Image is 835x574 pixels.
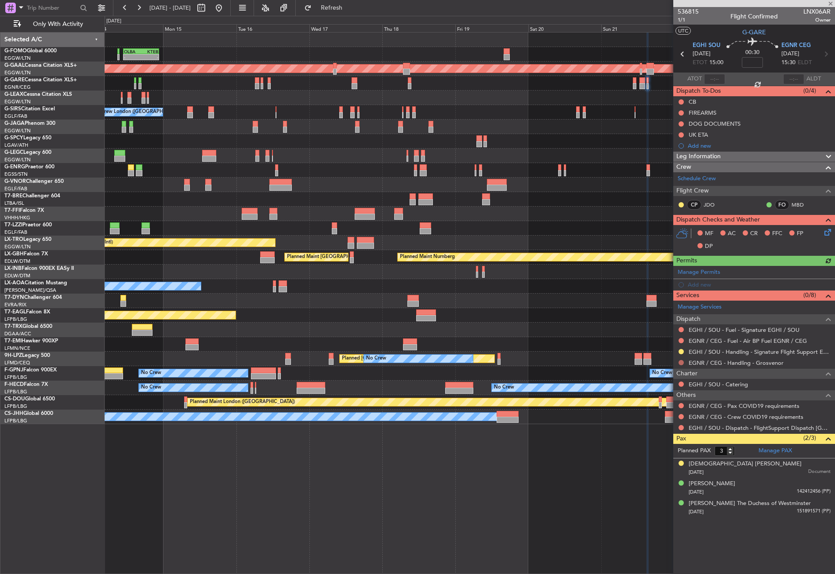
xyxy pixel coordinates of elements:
[675,27,691,35] button: UTC
[141,381,161,394] div: No Crew
[676,186,709,196] span: Flight Crew
[27,1,77,15] input: Trip Number
[124,54,141,60] div: -
[4,324,22,329] span: T7-TRX
[689,413,803,421] a: EGNR / CEG - Crew COVID19 requirements
[689,489,704,495] span: [DATE]
[4,403,27,410] a: LFPB/LBG
[382,24,455,32] div: Thu 18
[730,12,778,21] div: Flight Confirmed
[4,229,27,236] a: EGLF/FAB
[676,86,721,96] span: Dispatch To-Dos
[676,162,691,172] span: Crew
[689,499,811,508] div: [PERSON_NAME] The Duchess of Westminster
[4,179,26,184] span: G-VNOR
[4,382,24,387] span: F-HECD
[803,16,831,24] span: Owner
[4,338,22,344] span: T7-EMI
[678,303,722,312] a: Manage Services
[689,337,807,345] a: EGNR / CEG - Fuel - Air BP Fuel EGNR / CEG
[797,488,831,495] span: 142412456 (PP)
[775,200,789,210] div: FO
[4,266,22,271] span: LX-INB
[676,215,760,225] span: Dispatch Checks and Weather
[4,135,23,141] span: G-SPCY
[803,86,816,95] span: (0/4)
[4,193,60,199] a: T7-BREChallenger 604
[4,179,64,184] a: G-VNORChallenger 650
[4,200,24,207] a: LTBA/ISL
[4,214,30,221] a: VHHH/HKG
[23,21,93,27] span: Only With Activity
[676,291,699,301] span: Services
[4,353,50,358] a: 9H-LPZLegacy 500
[4,48,27,54] span: G-FOMO
[4,193,22,199] span: T7-BRE
[4,418,27,424] a: LFPB/LBG
[4,237,51,242] a: LX-TROLegacy 650
[4,367,57,373] a: F-GPNJFalcon 900EX
[704,201,723,209] a: JDO
[4,142,28,149] a: LGAV/ATH
[455,24,528,32] div: Fri 19
[528,24,601,32] div: Sat 20
[4,411,23,416] span: CS-JHH
[4,113,27,120] a: EGLF/FAB
[689,348,831,356] a: EGHI / SOU - Handling - Signature Flight Support EGHI / SOU
[287,251,425,264] div: Planned Maint [GEOGRAPHIC_DATA] ([GEOGRAPHIC_DATA])
[4,251,24,257] span: LX-GBH
[781,50,799,58] span: [DATE]
[689,480,735,488] div: [PERSON_NAME]
[689,98,696,105] div: CB
[4,280,25,286] span: LX-AOA
[4,106,55,112] a: G-SIRSCitation Excel
[4,360,30,366] a: LFMD/CEQ
[149,4,191,12] span: [DATE] - [DATE]
[781,58,795,67] span: 15:30
[4,185,27,192] a: EGLF/FAB
[4,272,30,279] a: EDLW/DTM
[687,200,701,210] div: CP
[791,201,811,209] a: MBD
[4,266,74,271] a: LX-INBFalcon 900EX EASy II
[4,237,23,242] span: LX-TRO
[676,152,721,162] span: Leg Information
[689,460,802,469] div: [DEMOGRAPHIC_DATA] [PERSON_NAME]
[4,69,31,76] a: EGGW/LTN
[689,326,799,334] a: EGHI / SOU - Fuel - Signature EGHI / SOU
[4,127,31,134] a: EGGW/LTN
[798,58,812,67] span: ELDT
[709,58,723,67] span: 15:00
[4,208,44,213] a: T7-FFIFalcon 7X
[4,77,77,83] a: G-GARECessna Citation XLS+
[342,352,466,365] div: Planned [GEOGRAPHIC_DATA] ([GEOGRAPHIC_DATA])
[4,324,52,329] a: T7-TRXGlobal 6500
[797,508,831,515] span: 151891571 (PP)
[4,316,27,323] a: LFPB/LBG
[4,48,57,54] a: G-FOMOGlobal 6000
[4,309,26,315] span: T7-EAGL
[689,509,704,515] span: [DATE]
[4,287,56,294] a: [PERSON_NAME]/QSA
[141,54,158,60] div: -
[688,142,831,149] div: Add new
[4,84,31,91] a: EGNR/CEG
[4,258,30,265] a: EDLW/DTM
[689,109,716,116] div: FIREARMS
[693,58,707,67] span: ETOT
[4,164,54,170] a: G-ENRGPraetor 600
[4,121,25,126] span: G-JAGA
[759,447,792,455] a: Manage PAX
[676,314,701,324] span: Dispatch
[797,229,803,238] span: FP
[4,63,77,68] a: G-GAALCessna Citation XLS+
[4,92,23,97] span: G-LEAX
[313,5,350,11] span: Refresh
[4,295,62,300] a: T7-DYNChallenger 604
[689,131,708,138] div: UK ETA
[803,291,816,300] span: (0/8)
[4,251,48,257] a: LX-GBHFalcon 7X
[4,171,28,178] a: EGSS/STN
[689,120,741,127] div: DOG DOCUMENTS
[4,98,31,105] a: EGGW/LTN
